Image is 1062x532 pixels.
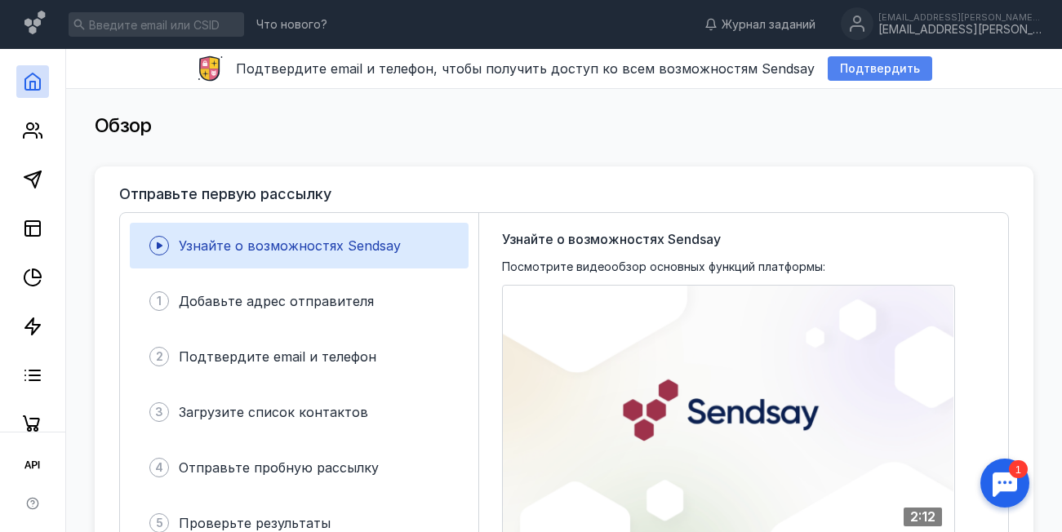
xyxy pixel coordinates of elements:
[179,293,374,309] span: Добавьте адрес отправителя
[156,348,163,365] span: 2
[502,229,721,249] span: Узнайте о возможностях Sendsay
[37,10,56,28] div: 1
[840,62,920,76] span: Подтвердить
[179,237,401,254] span: Узнайте о возможностях Sendsay
[155,459,163,476] span: 4
[179,404,368,420] span: Загрузите список контактов
[95,113,152,137] span: Обзор
[248,19,335,30] a: Что нового?
[119,186,331,202] h3: Отправьте первую рассылку
[155,404,163,420] span: 3
[236,60,815,77] span: Подтвердите email и телефон, чтобы получить доступ ко всем возможностям Sendsay
[828,56,932,81] button: Подтвердить
[69,12,244,37] input: Введите email или CSID
[878,12,1042,22] div: [EMAIL_ADDRESS][PERSON_NAME][DOMAIN_NAME]
[156,515,163,531] span: 5
[157,293,162,309] span: 1
[502,259,825,275] span: Посмотрите видеообзор основных функций платформы:
[696,16,824,33] a: Журнал заданий
[722,16,815,33] span: Журнал заданий
[179,459,379,476] span: Отправьте пробную рассылку
[256,19,327,30] span: Что нового?
[904,508,942,526] div: 2:12
[179,515,331,531] span: Проверьте результаты
[179,348,376,365] span: Подтвердите email и телефон
[878,23,1042,37] div: [EMAIL_ADDRESS][PERSON_NAME][DOMAIN_NAME]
